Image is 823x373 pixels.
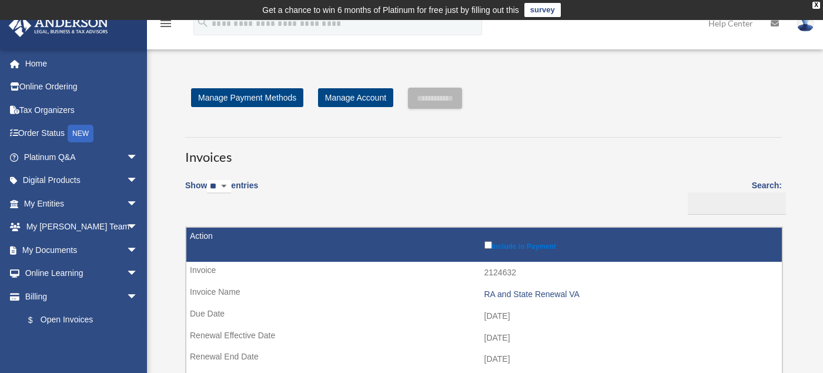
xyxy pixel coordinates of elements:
[126,238,150,262] span: arrow_drop_down
[484,289,777,299] div: RA and State Renewal VA
[185,137,782,166] h3: Invoices
[186,327,782,349] td: [DATE]
[159,16,173,31] i: menu
[186,305,782,328] td: [DATE]
[8,75,156,99] a: Online Ordering
[68,125,93,142] div: NEW
[126,145,150,169] span: arrow_drop_down
[35,313,41,328] span: $
[207,180,231,194] select: Showentries
[8,169,156,192] a: Digital Productsarrow_drop_down
[318,88,393,107] a: Manage Account
[126,262,150,286] span: arrow_drop_down
[8,238,156,262] a: My Documentsarrow_drop_down
[8,98,156,122] a: Tax Organizers
[126,169,150,193] span: arrow_drop_down
[484,239,777,251] label: Include in Payment
[797,15,814,32] img: User Pic
[812,2,820,9] div: close
[684,178,782,215] label: Search:
[186,262,782,284] td: 2124632
[8,192,156,215] a: My Entitiesarrow_drop_down
[8,145,156,169] a: Platinum Q&Aarrow_drop_down
[8,52,156,75] a: Home
[126,285,150,309] span: arrow_drop_down
[8,215,156,239] a: My [PERSON_NAME] Teamarrow_drop_down
[159,21,173,31] a: menu
[524,3,561,17] a: survey
[8,122,156,146] a: Order StatusNEW
[16,308,144,332] a: $Open Invoices
[8,285,150,308] a: Billingarrow_drop_down
[126,215,150,239] span: arrow_drop_down
[126,192,150,216] span: arrow_drop_down
[185,178,258,205] label: Show entries
[688,192,786,215] input: Search:
[8,262,156,285] a: Online Learningarrow_drop_down
[16,332,150,355] a: Past Invoices
[262,3,519,17] div: Get a chance to win 6 months of Platinum for free just by filling out this
[191,88,303,107] a: Manage Payment Methods
[5,14,112,37] img: Anderson Advisors Platinum Portal
[186,348,782,371] td: [DATE]
[196,16,209,29] i: search
[484,241,492,249] input: Include in Payment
